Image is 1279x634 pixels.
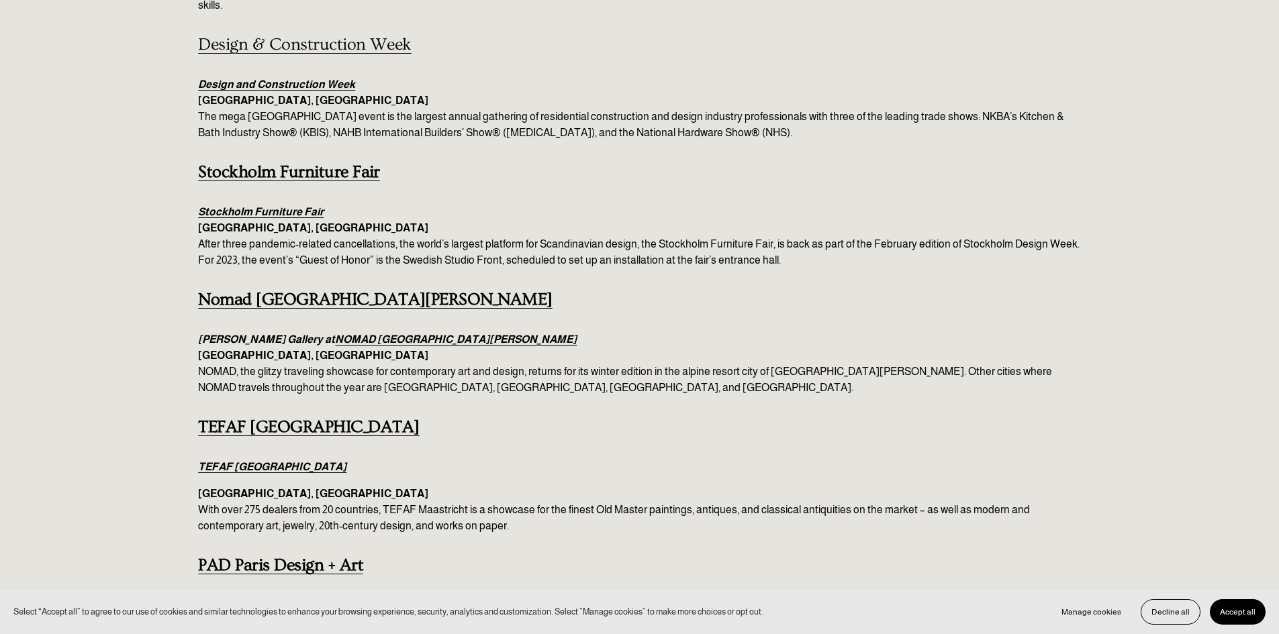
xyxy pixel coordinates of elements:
span: Decline all [1151,607,1190,617]
p: The mega [GEOGRAPHIC_DATA] event is the largest annual gathering of residential construction and ... [198,76,1080,141]
a: Nomad [GEOGRAPHIC_DATA][PERSON_NAME] [198,290,553,309]
a: NOMAD [GEOGRAPHIC_DATA][PERSON_NAME] [335,333,577,345]
button: Manage cookies [1051,599,1131,625]
a: Design & Construction Week [198,35,412,54]
a: TEFAF [GEOGRAPHIC_DATA] [198,461,346,472]
strong: [GEOGRAPHIC_DATA], [GEOGRAPHIC_DATA] [198,95,428,106]
span: Manage cookies [1061,607,1121,617]
span: Accept all [1220,607,1256,617]
button: Accept all [1210,599,1266,625]
p: Select “Accept all” to agree to our use of cookies and similar technologies to enhance your brows... [13,605,763,618]
strong: [GEOGRAPHIC_DATA], [GEOGRAPHIC_DATA] [198,222,428,233]
button: Decline all [1141,599,1200,625]
em: [PERSON_NAME] Gallery at [198,333,335,345]
p: With over 275 dealers from 20 countries, TEFAF Maastricht is a showcase for the finest Old Master... [198,486,1080,534]
a: Stockholm Furniture Fair [198,206,324,217]
strong: [GEOGRAPHIC_DATA], [GEOGRAPHIC_DATA] [198,488,428,499]
p: After three pandemic-related cancellations, the world’s largest platform for Scandinavian design,... [198,204,1080,268]
strong: [GEOGRAPHIC_DATA], [GEOGRAPHIC_DATA] [198,350,428,361]
p: NOMAD, the glitzy traveling showcase for contemporary art and design, returns for its winter edit... [198,331,1080,396]
a: TEFAF [GEOGRAPHIC_DATA] [198,417,419,437]
a: Design and Construction Week [198,78,355,90]
a: Stockholm Furniture Fair [198,162,380,182]
a: PAD Paris Design + Art [198,556,363,575]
